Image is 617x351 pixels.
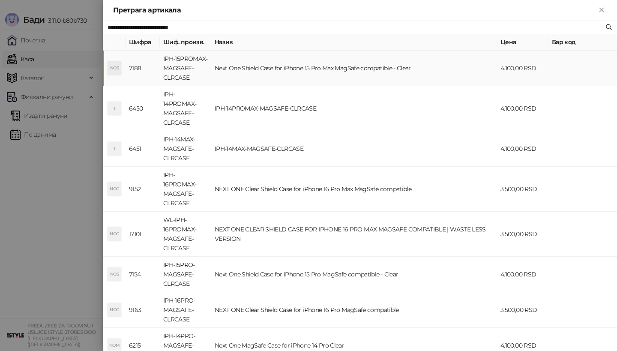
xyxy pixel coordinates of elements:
[126,131,160,167] td: 6451
[126,292,160,328] td: 9163
[126,212,160,257] td: 17101
[596,5,607,15] button: Close
[160,257,211,292] td: IPH-15PRO-MAGSAFE-CLRCASE
[497,167,548,212] td: 3.500,00 RSD
[497,131,548,167] td: 4.100,00 RSD
[160,34,211,51] th: Шиф. произв.
[497,257,548,292] td: 4.100,00 RSD
[108,102,121,115] div: I
[497,34,548,51] th: Цена
[160,86,211,131] td: IPH-14PROMAX-MAGSAFE-CLRCASE
[126,86,160,131] td: 6450
[211,131,497,167] td: IPH-14MAX-MAGSAFE-CLRCASE
[108,303,121,317] div: NOC
[160,292,211,328] td: IPH-16PRO-MAGSAFE-CLRCASE
[160,167,211,212] td: IPH-16PROMAX-MAGSAFE-CLRCASE
[211,86,497,131] td: IPH-14PROMAX-MAGSAFE-CLRCASE
[497,51,548,86] td: 4.100,00 RSD
[108,61,121,75] div: NOS
[211,212,497,257] td: NEXT ONE CLEAR SHIELD CASE FOR IPHONE 16 PRO MAX MAGSAFE COMPATIBLE | WASTE LESS VERSION
[497,86,548,131] td: 4.100,00 RSD
[497,212,548,257] td: 3.500,00 RSD
[211,257,497,292] td: Next One Shield Case for iPhone 15 Pro MagSafe compatible - Clear
[108,227,121,241] div: NOC
[211,34,497,51] th: Назив
[497,292,548,328] td: 3.500,00 RSD
[126,34,160,51] th: Шифра
[211,292,497,328] td: NEXT ONE Clear Shield Case for iPhone 16 Pro MagSafe compatible
[126,167,160,212] td: 9152
[126,257,160,292] td: 7154
[113,5,596,15] div: Претрага артикала
[108,267,121,281] div: NOS
[160,51,211,86] td: IPH-15PROMAX-MAGSAFE-CLRCASE
[548,34,617,51] th: Бар код
[108,142,121,156] div: I
[108,182,121,196] div: NOC
[160,212,211,257] td: WL-IPH-16PROMAX-MAGSAFE-CLRCASE
[211,51,497,86] td: Next One Shield Case for iPhone 15 Pro Max MagSafe compatible - Clear
[160,131,211,167] td: IPH-14MAX-MAGSAFE-CLRCASE
[211,167,497,212] td: NEXT ONE Clear Shield Case for iPhone 16 Pro Max MagSafe compatible
[126,51,160,86] td: 7188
